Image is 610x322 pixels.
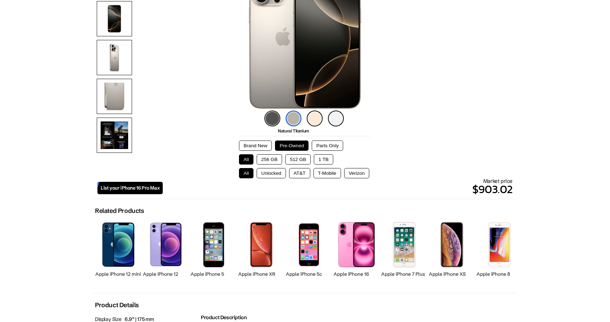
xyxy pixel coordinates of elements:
[95,218,141,285] a: iPhone 12 mini Apple iPhone 12 mini
[344,168,369,178] button: Verizon
[488,222,510,267] img: iPhone 8
[239,168,253,178] button: All
[381,218,427,285] a: iPhone 7 Plus Apple iPhone 7 Plus
[250,222,273,267] img: iPhone XR
[238,218,284,285] a: iPhone XR Apple iPhone XR
[307,111,323,126] img: desert-titanium-icon
[191,271,237,277] h2: Apple iPhone 5
[97,182,163,194] a: List your iPhone 16 Pro Max
[238,271,284,277] h2: Apple iPhone XR
[313,168,341,178] button: T-Mobile
[95,301,139,309] h2: Product Details
[143,218,189,285] a: iPhone 12 Apple iPhone 12
[477,218,522,285] a: iPhone 8 Apple iPhone 8
[102,222,135,267] img: iPhone 12 mini
[298,222,320,267] img: iPhone 5s
[338,222,375,267] img: iPhone 16
[275,141,309,151] button: Pre-Owned
[97,1,132,36] img: Front
[286,111,301,126] img: natural-titanium-icon
[429,218,475,285] a: iPhone XS Apple iPhone XS
[393,222,415,267] img: iPhone 7 Plus
[264,111,280,126] img: black-titanium-icon
[286,271,332,277] h2: Apple iPhone 5c
[289,168,310,178] button: AT&T
[143,271,189,277] h2: Apple iPhone 12
[257,168,286,178] button: Unlocked
[239,141,272,151] button: Brand New
[163,181,513,198] p: $903.02
[203,222,225,267] img: iPhone 5s
[286,218,332,285] a: iPhone 5s Apple iPhone 5c
[285,154,311,165] button: 512 GB
[312,141,343,151] button: Parts Only
[257,154,282,165] button: 256 GB
[381,271,427,277] h2: Apple iPhone 7 Plus
[191,218,237,285] a: iPhone 5s Apple iPhone 5
[97,118,132,153] img: Features
[163,178,513,198] div: Market price
[314,154,333,165] button: 1 TB
[334,271,379,277] h2: Apple iPhone 16
[95,271,141,277] h2: Apple iPhone 12 mini
[328,111,344,126] img: white-titanium-icon
[334,218,379,285] a: iPhone 16 Apple iPhone 16
[97,79,132,114] img: Camera
[278,128,309,133] span: Natural Titanium
[429,271,475,277] h2: Apple iPhone XS
[239,154,253,165] button: All
[477,271,522,277] h2: Apple iPhone 8
[97,40,132,75] img: Rear
[201,314,515,321] h2: Product Description
[150,222,183,267] img: iPhone 12
[95,207,144,215] h2: Related Products
[101,185,160,191] span: List your iPhone 16 Pro Max
[441,222,463,267] img: iPhone XS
